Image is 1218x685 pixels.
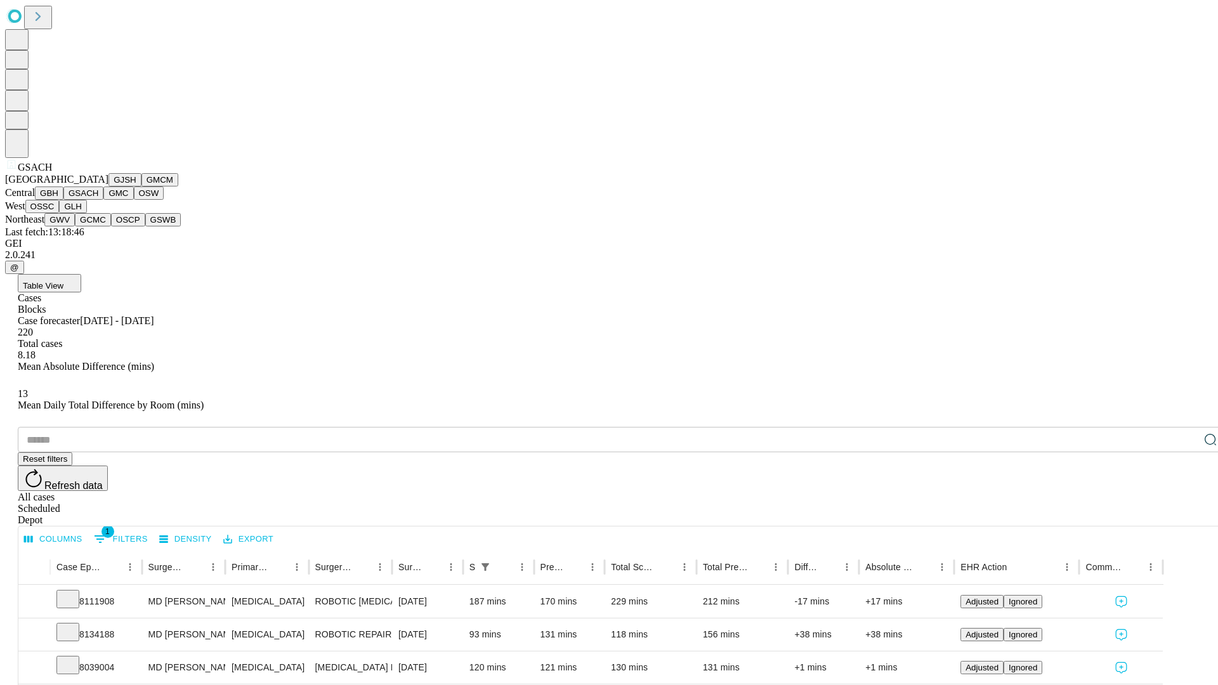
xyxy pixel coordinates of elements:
[141,173,178,186] button: GMCM
[18,338,62,349] span: Total cases
[18,466,108,491] button: Refresh data
[121,558,139,576] button: Menu
[148,562,185,572] div: Surgeon Name
[232,562,268,572] div: Primary Service
[75,213,111,226] button: GCMC
[25,657,44,679] button: Expand
[703,562,749,572] div: Total Predicted Duration
[540,585,599,618] div: 170 mins
[10,263,19,272] span: @
[315,618,386,651] div: ROBOTIC REPAIR INITIAL [MEDICAL_DATA] REDUCIBLE AGE [DEMOGRAPHIC_DATA] OR MORE
[966,663,999,672] span: Adjusted
[204,558,222,576] button: Menu
[148,651,219,684] div: MD [PERSON_NAME]
[5,226,84,237] span: Last fetch: 13:18:46
[584,558,601,576] button: Menu
[315,562,352,572] div: Surgery Name
[1008,558,1026,576] button: Sort
[1004,661,1042,674] button: Ignored
[44,213,75,226] button: GWV
[23,454,67,464] span: Reset filters
[398,618,457,651] div: [DATE]
[566,558,584,576] button: Sort
[288,558,306,576] button: Menu
[371,558,389,576] button: Menu
[5,200,25,211] span: West
[56,618,136,651] div: 8134188
[398,651,457,684] div: [DATE]
[5,214,44,225] span: Northeast
[56,562,102,572] div: Case Epic Id
[1009,630,1037,639] span: Ignored
[1124,558,1142,576] button: Sort
[270,558,288,576] button: Sort
[5,249,1213,261] div: 2.0.241
[767,558,785,576] button: Menu
[44,480,103,491] span: Refresh data
[111,213,145,226] button: OSCP
[148,585,219,618] div: MD [PERSON_NAME]
[469,651,528,684] div: 120 mins
[1142,558,1160,576] button: Menu
[134,186,164,200] button: OSW
[513,558,531,576] button: Menu
[469,562,475,572] div: Scheduled In Room Duration
[80,315,154,326] span: [DATE] - [DATE]
[18,452,72,466] button: Reset filters
[187,558,204,576] button: Sort
[18,361,154,372] span: Mean Absolute Difference (mins)
[820,558,838,576] button: Sort
[703,618,782,651] div: 156 mins
[611,651,690,684] div: 130 mins
[56,585,136,618] div: 8111908
[63,186,103,200] button: GSACH
[232,585,302,618] div: [MEDICAL_DATA]
[21,530,86,549] button: Select columns
[5,238,1213,249] div: GEI
[1058,558,1076,576] button: Menu
[353,558,371,576] button: Sort
[108,173,141,186] button: GJSH
[611,585,690,618] div: 229 mins
[156,530,215,549] button: Density
[495,558,513,576] button: Sort
[56,651,136,684] div: 8039004
[18,315,80,326] span: Case forecaster
[749,558,767,576] button: Sort
[865,585,948,618] div: +17 mins
[703,651,782,684] div: 131 mins
[865,618,948,651] div: +38 mins
[915,558,933,576] button: Sort
[676,558,693,576] button: Menu
[966,630,999,639] span: Adjusted
[145,213,181,226] button: GSWB
[35,186,63,200] button: GBH
[103,186,133,200] button: GMC
[18,162,52,173] span: GSACH
[5,261,24,274] button: @
[424,558,442,576] button: Sort
[540,562,565,572] div: Predicted In Room Duration
[469,585,528,618] div: 187 mins
[220,530,277,549] button: Export
[1009,597,1037,606] span: Ignored
[960,661,1004,674] button: Adjusted
[315,651,386,684] div: [MEDICAL_DATA] DIAGNOSTIC
[540,618,599,651] div: 131 mins
[794,618,853,651] div: +38 mins
[25,591,44,613] button: Expand
[18,274,81,292] button: Table View
[18,349,36,360] span: 8.18
[469,618,528,651] div: 93 mins
[5,174,108,185] span: [GEOGRAPHIC_DATA]
[315,585,386,618] div: ROBOTIC [MEDICAL_DATA] REPAIR [MEDICAL_DATA] INITIAL (BILATERAL)
[23,281,63,290] span: Table View
[960,595,1004,608] button: Adjusted
[703,585,782,618] div: 212 mins
[25,624,44,646] button: Expand
[398,585,457,618] div: [DATE]
[103,558,121,576] button: Sort
[1004,595,1042,608] button: Ignored
[442,558,460,576] button: Menu
[1085,562,1122,572] div: Comments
